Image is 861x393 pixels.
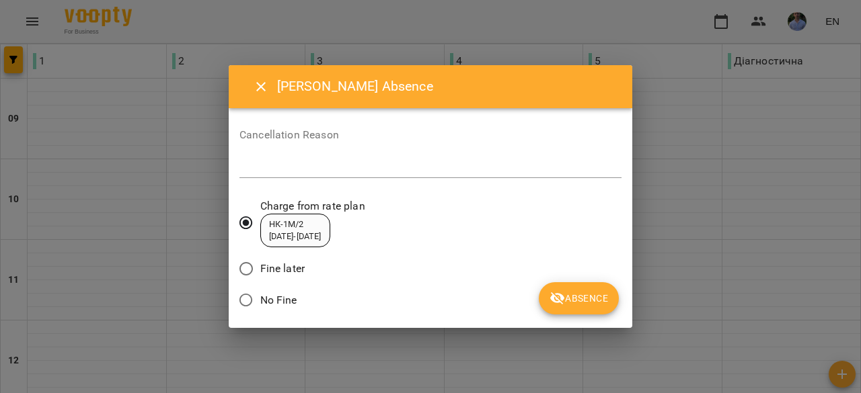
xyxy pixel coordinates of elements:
span: No Fine [260,292,297,308]
button: Close [245,71,277,103]
span: Absence [550,290,608,306]
h6: [PERSON_NAME] Absence [277,76,616,97]
label: Cancellation Reason [239,130,622,140]
span: Fine later [260,261,305,277]
div: НК-1М/2 [DATE] - [DATE] [269,218,322,243]
span: Charge from rate plan [260,198,365,214]
button: Absence [539,282,619,314]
